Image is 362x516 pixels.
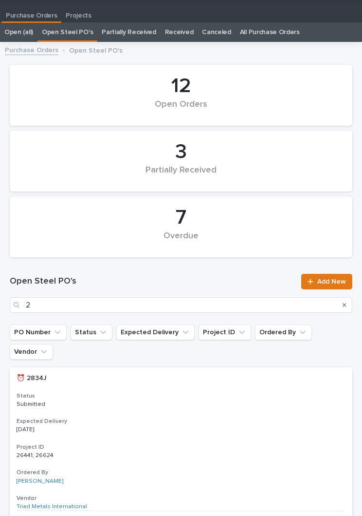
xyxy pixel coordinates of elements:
[116,325,195,340] button: Expected Delivery
[69,44,123,55] p: Open Steel PO's
[102,22,156,42] a: Partially Received
[17,392,345,400] h3: Status
[1,4,61,21] a: Purchase Orders
[26,74,336,98] div: 12
[26,140,336,164] div: 3
[61,4,96,23] a: Projects
[26,165,336,186] div: Partially Received
[165,22,194,42] a: Received
[301,274,352,289] a: Add New
[317,278,346,285] span: Add New
[17,450,55,459] p: 26441, 26624
[10,297,352,313] input: Search
[240,22,300,42] a: All Purchase Orders
[202,22,231,42] a: Canceled
[17,469,345,477] h3: Ordered By
[10,276,295,287] h1: Open Steel PO's
[17,418,345,425] h3: Expected Delivery
[10,344,53,360] button: Vendor
[4,22,33,42] a: Open (all)
[42,22,93,42] a: Open Steel PO's
[71,325,112,340] button: Status
[66,4,91,20] p: Projects
[255,325,312,340] button: Ordered By
[26,231,336,251] div: Overdue
[17,503,87,510] a: Triad Metals International
[17,372,49,382] p: ⏰ 2834J
[17,443,345,451] h3: Project ID
[10,325,67,340] button: PO Number
[199,325,251,340] button: Project ID
[26,206,336,230] div: 7
[6,4,57,20] p: Purchase Orders
[17,495,345,502] h3: Vendor
[17,401,98,408] p: Submitted
[5,44,58,55] a: Purchase Orders
[17,426,98,433] p: [DATE]
[26,99,336,120] div: Open Orders
[17,478,63,485] a: [PERSON_NAME]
